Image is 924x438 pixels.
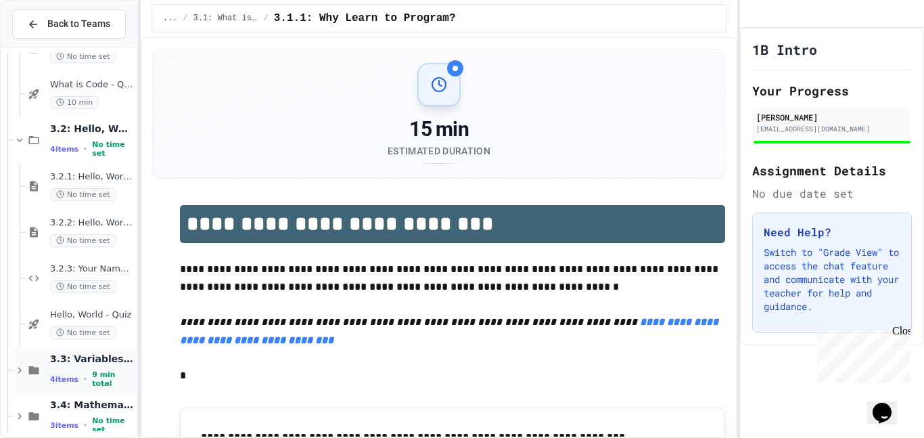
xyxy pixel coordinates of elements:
span: 3.3: Variables and Data Types [50,353,134,365]
span: 3 items [50,421,78,430]
h2: Your Progress [752,81,912,100]
span: 3.2.1: Hello, World! [50,171,134,183]
div: [PERSON_NAME] [756,111,908,123]
p: Switch to "Grade View" to access the chat feature and communicate with your teacher for help and ... [764,246,900,313]
iframe: chat widget [812,325,910,382]
span: What is Code - Quiz [50,79,134,91]
span: 9 min total [92,370,134,388]
span: No time set [50,234,116,247]
span: / [183,13,187,24]
span: 3.2.2: Hello, World! - Review [50,217,134,229]
span: • [84,374,87,385]
div: No due date set [752,185,912,202]
span: 3.1: What is Code? [193,13,258,24]
span: ... [163,13,178,24]
button: Back to Teams [12,9,126,39]
span: • [84,144,87,154]
span: No time set [50,188,116,201]
span: 3.2.3: Your Name and Favorite Movie [50,263,134,275]
h3: Need Help? [764,224,900,240]
span: No time set [50,50,116,63]
span: No time set [50,280,116,293]
span: Hello, World - Quiz [50,309,134,321]
span: 3.1.1: Why Learn to Program? [274,10,456,26]
span: 10 min [50,96,99,109]
div: Estimated Duration [388,144,490,158]
span: • [84,420,87,431]
h1: 1B Intro [752,40,817,59]
span: No time set [92,140,134,158]
span: 4 items [50,145,78,154]
span: / [264,13,269,24]
span: No time set [50,326,116,339]
span: 4 items [50,375,78,384]
span: Back to Teams [47,17,110,31]
span: 3.2: Hello, World! [50,123,134,135]
span: No time set [92,416,134,434]
div: [EMAIL_ADDRESS][DOMAIN_NAME] [756,124,908,134]
div: Chat with us now!Close [5,5,93,86]
span: 3.4: Mathematical Operators [50,399,134,411]
h2: Assignment Details [752,161,912,180]
iframe: chat widget [867,384,910,424]
div: 15 min [388,117,490,141]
